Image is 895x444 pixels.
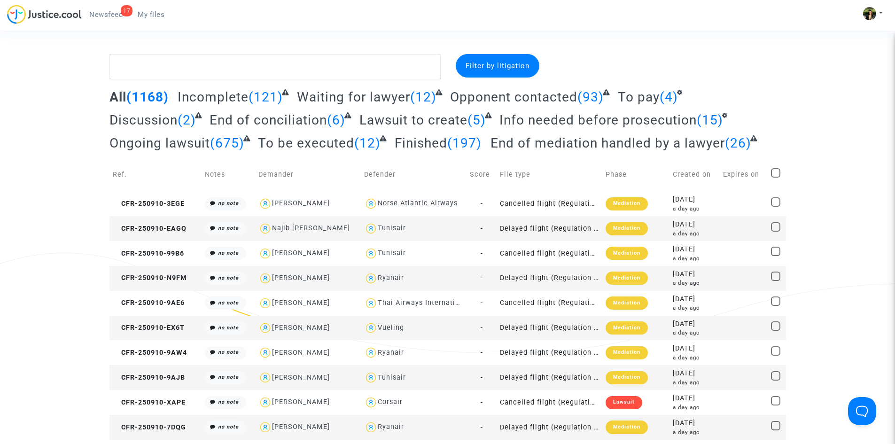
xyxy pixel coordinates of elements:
div: Tunisair [378,374,406,382]
div: Mediation [606,421,648,434]
span: (197) [447,135,482,151]
td: Ref. [109,158,202,191]
span: All [109,89,126,105]
iframe: Help Scout Beacon - Open [848,397,876,425]
div: Mediation [606,371,648,384]
img: icon-user.svg [364,371,378,384]
div: [DATE] [673,343,716,354]
span: (5) [467,112,486,128]
a: My files [130,8,172,22]
img: icon-user.svg [258,222,272,235]
div: [DATE] [673,244,716,255]
div: Mediation [606,321,648,335]
span: (26) [725,135,751,151]
span: My files [138,10,164,19]
div: Najib [PERSON_NAME] [272,224,350,232]
td: Delayed flight (Regulation EC 261/2004) [497,415,602,440]
div: a day ago [673,255,716,263]
img: ACg8ocIHv2cjDDKoFJhKpOjfbZYKSpwDZ1OyqKQUd1LFOvruGOPdCw=s96-c [863,7,876,20]
td: Delayed flight (Regulation EC 261/2004) [497,316,602,341]
span: - [481,299,483,307]
span: - [481,374,483,382]
img: icon-user.svg [258,321,272,335]
span: Lawsuit to create [359,112,467,128]
span: CFR-250910-9AE6 [113,299,185,307]
span: (12) [354,135,381,151]
span: - [481,324,483,332]
span: CFR-250910-3EGE [113,200,185,208]
span: To be executed [258,135,354,151]
img: icon-user.svg [258,197,272,210]
img: icon-user.svg [258,371,272,384]
div: a day ago [673,354,716,362]
td: Cancelled flight (Regulation EC 261/2004) [497,390,602,415]
td: Expires on [720,158,768,191]
img: icon-user.svg [364,197,378,210]
td: Cancelled flight (Regulation EC 261/2004) [497,291,602,316]
div: a day ago [673,379,716,387]
div: [PERSON_NAME] [272,324,330,332]
td: Created on [669,158,720,191]
div: [PERSON_NAME] [272,398,330,406]
img: icon-user.svg [364,421,378,434]
span: CFR-250910-99B6 [113,249,184,257]
span: To pay [618,89,660,105]
td: Delayed flight (Regulation EC 261/2004) [497,216,602,241]
div: Tunisair [378,224,406,232]
img: icon-user.svg [258,396,272,409]
div: [DATE] [673,319,716,329]
span: - [481,200,483,208]
div: a day ago [673,279,716,287]
td: Delayed flight (Regulation EC 261/2004) [497,365,602,390]
div: [DATE] [673,368,716,379]
div: Ryanair [378,274,404,282]
td: Phase [602,158,669,191]
div: [PERSON_NAME] [272,299,330,307]
td: Defender [361,158,467,191]
div: Mediation [606,222,648,235]
i: no note [218,300,239,306]
div: Lawsuit [606,396,642,409]
span: (675) [210,135,244,151]
td: Score [467,158,497,191]
div: [PERSON_NAME] [272,423,330,431]
span: - [481,398,483,406]
img: icon-user.svg [258,247,272,260]
span: Opponent contacted [450,89,577,105]
td: Cancelled flight (Regulation EC 261/2004) [497,191,602,216]
td: Delayed flight (Regulation EC 261/2004) [497,266,602,291]
div: 17 [121,5,132,16]
img: icon-user.svg [364,396,378,409]
i: no note [218,325,239,331]
div: Tunisair [378,249,406,257]
img: icon-user.svg [258,296,272,310]
span: (15) [697,112,723,128]
td: Demander [255,158,361,191]
div: [DATE] [673,418,716,428]
span: CFR-250910-XAPE [113,398,186,406]
img: jc-logo.svg [7,5,82,24]
span: End of mediation handled by a lawyer [490,135,725,151]
div: [DATE] [673,195,716,205]
span: - [481,274,483,282]
td: File type [497,158,602,191]
i: no note [218,424,239,430]
span: Ongoing lawsuit [109,135,210,151]
span: - [481,349,483,357]
span: Discussion [109,112,178,128]
div: a day ago [673,304,716,312]
div: Mediation [606,197,648,210]
span: - [481,423,483,431]
div: Mediation [606,272,648,285]
td: Cancelled flight (Regulation EC 261/2004) [497,241,602,266]
div: [PERSON_NAME] [272,374,330,382]
img: icon-user.svg [364,321,378,335]
span: Incomplete [178,89,249,105]
i: no note [218,399,239,405]
div: [DATE] [673,219,716,230]
span: Info needed before prosecution [499,112,697,128]
div: [PERSON_NAME] [272,274,330,282]
div: [PERSON_NAME] [272,349,330,357]
span: (6) [327,112,345,128]
div: a day ago [673,428,716,436]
